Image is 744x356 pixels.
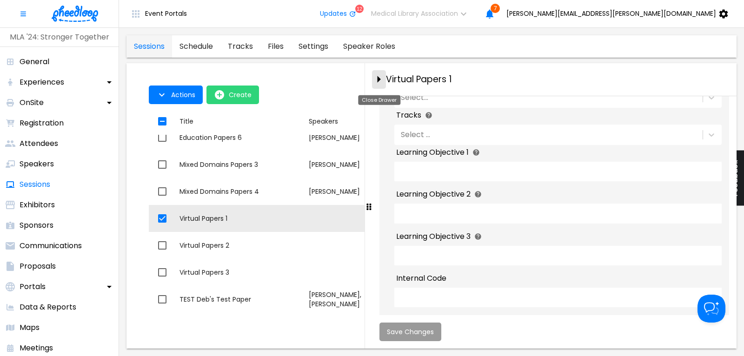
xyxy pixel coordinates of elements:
[220,35,260,58] a: sessions-tab-tracks
[371,10,458,17] span: Medical Library Association
[171,91,195,99] span: Actions
[312,5,364,23] button: Updates12
[396,273,446,284] span: Internal Code
[145,10,187,17] span: Event Portals
[20,158,54,170] p: Speakers
[379,323,441,341] button: Save Changes
[20,179,50,190] p: Sessions
[20,56,49,67] p: General
[179,187,301,196] div: Mixed Domains Papers 4
[365,63,372,349] div: drag-to-resize
[20,77,64,88] p: Experiences
[20,118,64,129] p: Registration
[731,160,739,197] span: Feedback
[206,86,259,104] button: open-Create
[229,91,252,99] span: Create
[172,35,220,58] a: sessions-tab-schedule
[179,268,301,277] div: Virtual Papers 3
[179,295,301,304] div: TEST Deb's Test Paper
[179,241,301,250] div: Virtual Papers 2
[123,5,194,23] button: Event Portals
[399,131,430,139] div: Select ...
[386,74,452,85] h3: Virtual Papers 1
[20,343,53,354] p: Meetings
[20,281,46,292] p: Portals
[20,302,76,313] p: Data & Reports
[176,113,197,130] button: Sort
[309,160,408,169] div: [PERSON_NAME]
[499,5,740,23] button: [PERSON_NAME][EMAIL_ADDRESS][PERSON_NAME][DOMAIN_NAME]
[396,189,471,200] span: Learning Objective 2
[20,97,44,108] p: OnSite
[179,214,301,223] div: Virtual Papers 1
[179,160,301,169] div: Mixed Domains Papers 3
[20,220,53,231] p: Sponsors
[366,203,372,211] svg: Drag to resize
[309,187,408,196] div: [PERSON_NAME]
[396,110,421,121] span: Tracks
[309,290,408,309] div: [PERSON_NAME], [PERSON_NAME]
[387,328,434,336] span: Save Changes
[336,35,403,58] a: sessions-tab-speaker roles
[480,5,499,23] button: 7
[320,10,347,17] span: Updates
[149,86,203,104] button: Actions
[291,35,336,58] a: sessions-tab-settings
[309,116,408,127] div: Speakers
[472,149,480,156] svg: Click for more info
[697,295,725,323] iframe: Help Scout Beacon - Open
[474,233,482,240] svg: Click for more info
[260,35,291,58] a: sessions-tab-files
[20,138,58,149] p: Attendees
[506,10,716,17] span: [PERSON_NAME][EMAIL_ADDRESS][PERSON_NAME][DOMAIN_NAME]
[474,191,482,198] svg: Click for more info
[4,32,115,43] p: MLA '24: Stronger Together
[425,112,432,119] svg: Click for more info
[355,5,364,13] div: 12
[396,231,471,242] span: Learning Objective 3
[396,147,469,158] span: Learning Objective 1
[364,5,480,23] button: Medical Library Association
[358,95,400,105] div: Close Drawer
[52,6,98,22] img: logo
[126,35,172,58] a: sessions-tab-sessions
[372,70,386,89] button: close-drawer
[309,133,408,142] div: [PERSON_NAME]
[179,133,301,142] div: Education Papers 6
[20,261,56,272] p: Proposals
[20,322,40,333] p: Maps
[491,4,500,13] span: 7
[126,35,403,58] div: sessions tabs
[179,116,193,127] div: Title
[20,240,82,251] p: Communications
[20,199,55,211] p: Exhibitors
